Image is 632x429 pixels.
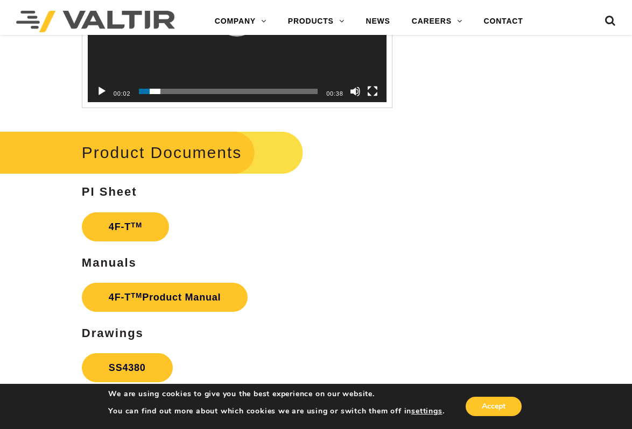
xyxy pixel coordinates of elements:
[367,86,378,97] button: Fullscreen
[350,86,361,97] button: Mute
[131,291,142,299] sup: TM
[466,397,522,416] button: Accept
[82,185,137,198] strong: PI Sheet
[401,11,473,32] a: CAREERS
[108,389,444,399] p: We are using cookies to give you the best experience on our website.
[114,90,131,97] span: 00:02
[96,86,107,97] button: Play
[411,406,442,416] button: settings
[82,326,144,340] strong: Drawings
[82,256,137,269] strong: Manuals
[139,89,318,94] span: Time Slider
[473,11,534,32] a: CONTACT
[277,11,355,32] a: PRODUCTS
[131,221,142,229] sup: TM
[204,11,277,32] a: COMPANY
[16,11,175,32] img: Valtir
[108,406,444,416] p: You can find out more about which cookies we are using or switch them off in .
[82,353,173,382] a: SS4380
[326,90,343,97] span: 00:38
[82,212,169,241] a: 4F-TTM
[355,11,401,32] a: NEWS
[82,283,248,312] a: 4F-TTMProduct Manual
